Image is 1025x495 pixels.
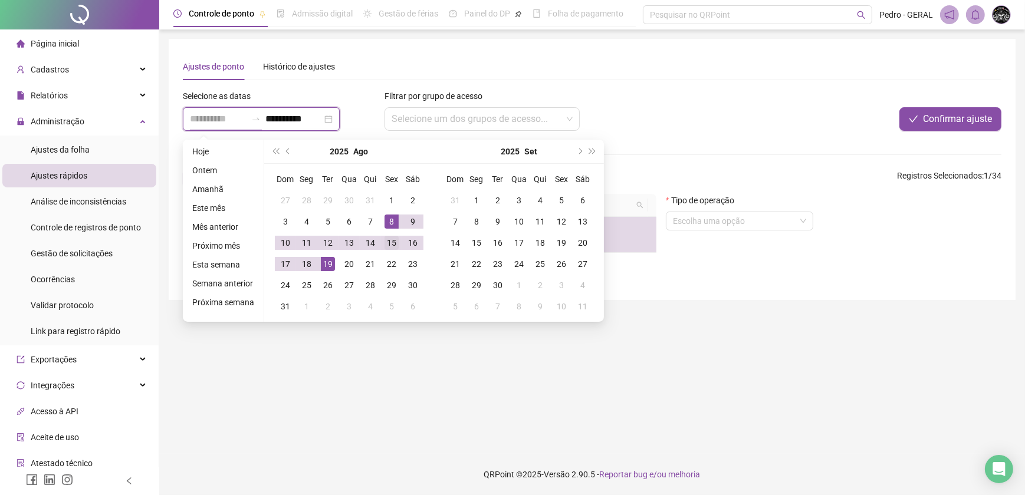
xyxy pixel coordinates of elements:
div: 15 [385,236,399,250]
td: 2025-07-28 [296,190,317,211]
div: 17 [278,257,293,271]
div: 4 [363,299,377,313]
span: Admissão digital [292,9,353,18]
div: 1 [512,278,526,292]
div: 9 [491,214,505,229]
div: 4 [300,214,314,229]
td: 2025-09-15 [466,232,487,253]
span: bell [970,9,981,20]
div: 9 [406,214,420,229]
td: 2025-08-06 [339,211,360,232]
td: 2025-09-07 [445,211,466,232]
td: 2025-08-02 [402,190,423,211]
td: 2025-07-29 [317,190,339,211]
td: 2025-08-23 [402,253,423,275]
span: lock [17,117,25,126]
td: 2025-08-22 [381,253,402,275]
div: 4 [533,193,547,207]
span: Controle de registros de ponto [31,223,141,232]
div: 8 [512,299,526,313]
li: Próximo mês [188,239,259,253]
div: 11 [533,214,547,229]
div: 21 [363,257,377,271]
td: 2025-08-03 [275,211,296,232]
div: 11 [300,236,314,250]
th: Sáb [572,169,593,190]
span: Folha de pagamento [548,9,623,18]
td: 2025-10-09 [530,296,551,317]
td: 2025-09-25 [530,253,551,275]
span: pushpin [259,11,266,18]
span: export [17,355,25,364]
span: Ajustes da folha [31,145,90,154]
div: 10 [512,214,526,229]
div: 30 [491,278,505,292]
span: Reportar bug e/ou melhoria [600,470,701,479]
div: 2 [321,299,335,313]
button: year panel [330,140,349,163]
th: Sáb [402,169,423,190]
footer: QRPoint © 2025 - 2.90.5 - [159,454,1025,495]
th: Ter [317,169,339,190]
td: 2025-09-04 [360,296,381,317]
td: 2025-09-21 [445,253,466,275]
div: 20 [342,257,356,271]
div: 25 [533,257,547,271]
div: 22 [469,257,484,271]
th: Qua [508,169,530,190]
td: 2025-09-10 [508,211,530,232]
div: 26 [321,278,335,292]
span: sun [363,9,372,18]
div: 7 [448,214,462,229]
div: 24 [512,257,526,271]
div: 22 [385,257,399,271]
td: 2025-09-16 [487,232,508,253]
td: 2025-09-22 [466,253,487,275]
td: 2025-09-17 [508,232,530,253]
td: 2025-10-11 [572,296,593,317]
td: 2025-10-02 [530,275,551,296]
span: Validar protocolo [31,301,94,310]
td: 2025-09-27 [572,253,593,275]
span: to [251,114,261,124]
td: 2025-09-14 [445,232,466,253]
td: 2025-08-19 [317,253,339,275]
td: 2025-08-15 [381,232,402,253]
td: 2025-08-21 [360,253,381,275]
span: Confirmar ajuste [923,112,992,126]
td: 2025-08-17 [275,253,296,275]
div: 9 [533,299,547,313]
button: super-prev-year [269,140,282,163]
td: 2025-08-01 [381,190,402,211]
td: 2025-09-06 [402,296,423,317]
td: 2025-10-04 [572,275,593,296]
td: 2025-09-26 [551,253,572,275]
div: 18 [300,257,314,271]
div: 16 [491,236,505,250]
div: 25 [300,278,314,292]
div: 26 [554,257,569,271]
th: Qui [360,169,381,190]
span: instagram [61,474,73,486]
span: check [909,114,918,124]
div: 4 [576,278,590,292]
td: 2025-08-07 [360,211,381,232]
span: Ajustes rápidos [31,171,87,180]
span: Acesso à API [31,407,78,416]
div: 28 [448,278,462,292]
div: 20 [576,236,590,250]
div: 14 [363,236,377,250]
div: 5 [448,299,462,313]
span: Gestão de férias [379,9,438,18]
td: 2025-08-31 [275,296,296,317]
span: left [125,477,133,485]
span: Página inicial [31,39,79,48]
div: 5 [554,193,569,207]
th: Qua [339,169,360,190]
div: 6 [342,214,356,229]
th: Seg [296,169,317,190]
span: clock-circle [173,9,182,18]
span: search [636,202,643,209]
td: 2025-09-02 [487,190,508,211]
span: Exportações [31,355,77,364]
